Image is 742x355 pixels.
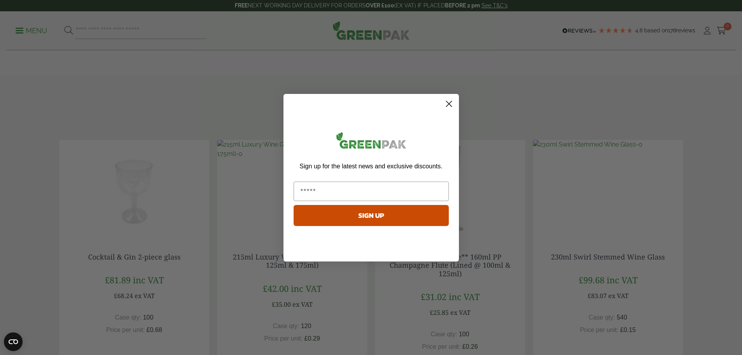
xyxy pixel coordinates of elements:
button: Close dialog [442,97,456,111]
span: Sign up for the latest news and exclusive discounts. [299,163,442,170]
button: Open CMP widget [4,332,23,351]
button: SIGN UP [294,205,449,226]
input: Email [294,182,449,201]
img: greenpak_logo [294,129,449,155]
